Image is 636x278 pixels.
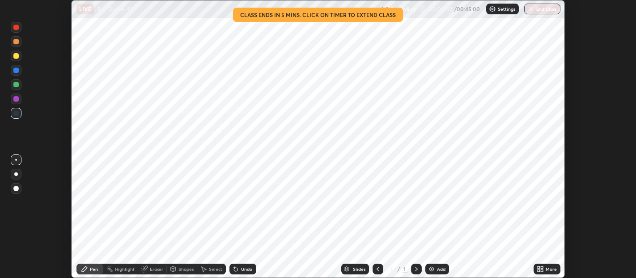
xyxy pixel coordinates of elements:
[241,267,252,271] div: Undo
[90,267,98,271] div: Pen
[353,267,365,271] div: Slides
[178,267,194,271] div: Shapes
[209,267,222,271] div: Select
[527,5,534,13] img: end-class-cross
[398,266,400,272] div: /
[390,6,416,13] p: Recording
[524,4,560,14] button: End Class
[428,265,435,273] img: add-slide-button
[489,5,496,13] img: class-settings-icons
[437,267,445,271] div: Add
[79,5,91,13] p: LIVE
[150,267,163,271] div: Eraser
[115,267,135,271] div: Highlight
[382,5,389,13] img: recording.375f2c34.svg
[498,7,515,11] p: Settings
[402,265,407,273] div: 1
[546,267,557,271] div: More
[98,5,132,13] p: Ray Optics -12
[387,266,396,272] div: 1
